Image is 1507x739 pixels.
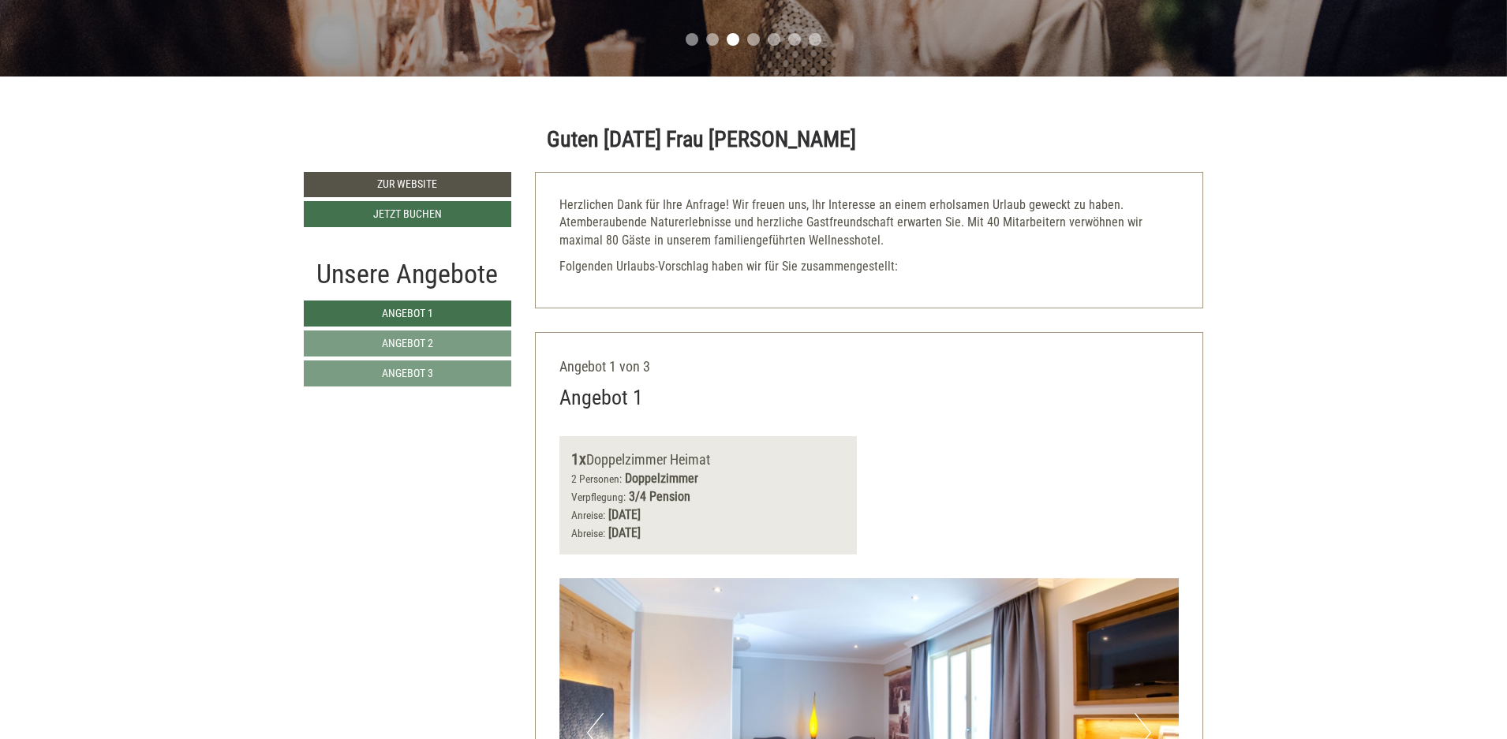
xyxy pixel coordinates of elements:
div: Doppelzimmer Heimat [571,448,846,471]
small: 2 Personen: [571,472,622,485]
span: Angebot 1 von 3 [559,358,650,375]
small: Anreise: [571,509,605,521]
span: Angebot 2 [382,337,433,349]
h1: Guten [DATE] Frau [PERSON_NAME] [547,128,856,152]
p: Herzlichen Dank für Ihre Anfrage! Wir freuen uns, Ihr Interesse an einem erholsamen Urlaub geweck... [559,196,1180,251]
a: Zur Website [304,172,511,197]
p: Folgenden Urlaubs-Vorschlag haben wir für Sie zusammengestellt: [559,258,1180,276]
span: Angebot 3 [382,367,433,379]
span: Angebot 1 [382,307,433,319]
a: Jetzt buchen [304,201,511,227]
small: Verpflegung: [571,491,626,503]
div: Unsere Angebote [304,255,511,293]
b: [DATE] [608,525,641,540]
b: Doppelzimmer [625,471,698,486]
b: 3/4 Pension [629,489,690,504]
b: [DATE] [608,507,641,522]
div: Angebot 1 [559,383,643,412]
b: 1x [571,450,586,468]
small: Abreise: [571,527,605,539]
